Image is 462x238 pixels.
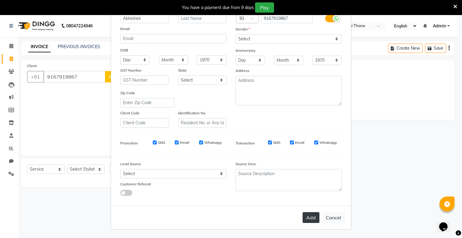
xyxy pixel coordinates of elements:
div: You have a payment due from 9 days [182,5,254,11]
label: Anniversary [236,48,255,53]
label: Whatsapp [204,140,222,145]
button: Pay [255,2,274,13]
label: Source Desc [236,161,256,167]
label: Whatsapp [319,140,337,145]
label: Customer Referral [120,181,151,187]
label: Identification No. [178,110,206,116]
input: Resident No. or Any Id [178,118,227,128]
label: SMS [158,140,165,145]
label: Transaction [236,141,255,146]
input: First Name [120,14,169,23]
label: Gender [236,26,250,32]
input: Client Code [120,118,169,128]
iframe: chat widget [437,214,456,232]
label: Client Code [120,110,140,116]
button: Add [303,212,319,223]
label: DOB [120,48,128,53]
label: Promotion [120,141,138,146]
label: Email [295,140,304,145]
input: Enter Zip Code [120,98,174,107]
input: Email [120,34,226,43]
label: Zip Code [120,90,135,96]
label: Lead Source [120,161,141,167]
input: Last Name [178,14,227,23]
label: GST Number [120,68,142,73]
input: Mobile [261,14,313,23]
label: Address [236,68,249,73]
label: SMS [273,140,280,145]
input: GST Number [120,76,169,85]
label: State [178,68,187,73]
label: Email [120,26,130,32]
label: Email [180,140,189,145]
button: Cancel [322,212,345,223]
